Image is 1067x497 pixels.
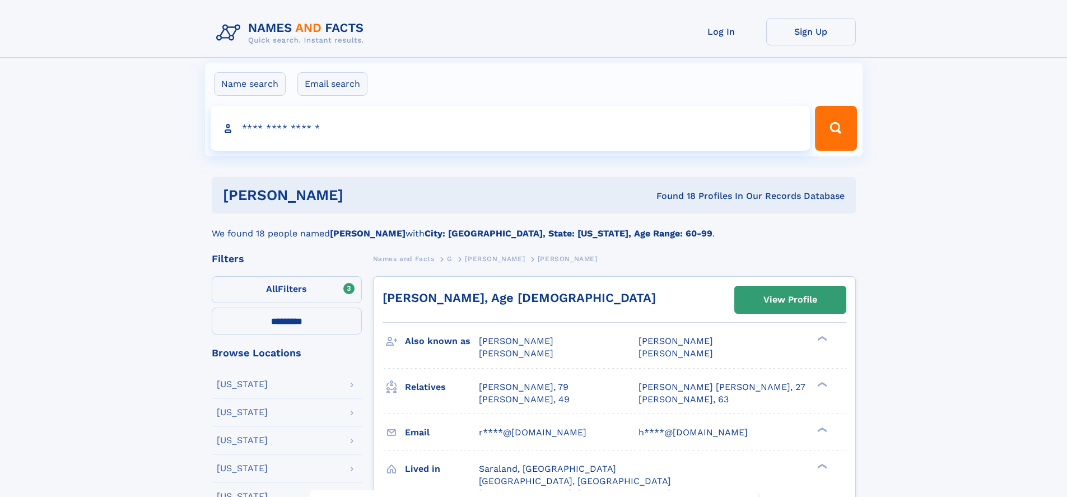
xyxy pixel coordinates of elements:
[214,72,286,96] label: Name search
[814,462,828,470] div: ❯
[639,393,729,406] a: [PERSON_NAME], 63
[212,18,373,48] img: Logo Names and Facts
[266,284,278,294] span: All
[217,408,268,417] div: [US_STATE]
[405,423,479,442] h3: Email
[211,106,810,151] input: search input
[223,188,500,202] h1: [PERSON_NAME]
[217,380,268,389] div: [US_STATE]
[639,336,713,346] span: [PERSON_NAME]
[465,255,525,263] span: [PERSON_NAME]
[447,252,453,266] a: G
[763,287,817,313] div: View Profile
[814,335,828,342] div: ❯
[212,348,362,358] div: Browse Locations
[405,459,479,479] h3: Lived in
[677,18,766,45] a: Log In
[479,393,570,406] a: [PERSON_NAME], 49
[500,190,845,202] div: Found 18 Profiles In Our Records Database
[766,18,856,45] a: Sign Up
[815,106,856,151] button: Search Button
[405,378,479,397] h3: Relatives
[383,291,656,305] a: [PERSON_NAME], Age [DEMOGRAPHIC_DATA]
[735,286,846,313] a: View Profile
[217,464,268,473] div: [US_STATE]
[212,254,362,264] div: Filters
[479,381,569,393] a: [PERSON_NAME], 79
[639,348,713,359] span: [PERSON_NAME]
[479,476,671,486] span: [GEOGRAPHIC_DATA], [GEOGRAPHIC_DATA]
[447,255,453,263] span: G
[814,426,828,433] div: ❯
[538,255,598,263] span: [PERSON_NAME]
[297,72,367,96] label: Email search
[373,252,435,266] a: Names and Facts
[330,228,406,239] b: [PERSON_NAME]
[212,213,856,240] div: We found 18 people named with .
[639,381,805,393] a: [PERSON_NAME] [PERSON_NAME], 27
[425,228,712,239] b: City: [GEOGRAPHIC_DATA], State: [US_STATE], Age Range: 60-99
[212,276,362,303] label: Filters
[814,380,828,388] div: ❯
[217,436,268,445] div: [US_STATE]
[479,336,553,346] span: [PERSON_NAME]
[405,332,479,351] h3: Also known as
[465,252,525,266] a: [PERSON_NAME]
[479,463,616,474] span: Saraland, [GEOGRAPHIC_DATA]
[479,348,553,359] span: [PERSON_NAME]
